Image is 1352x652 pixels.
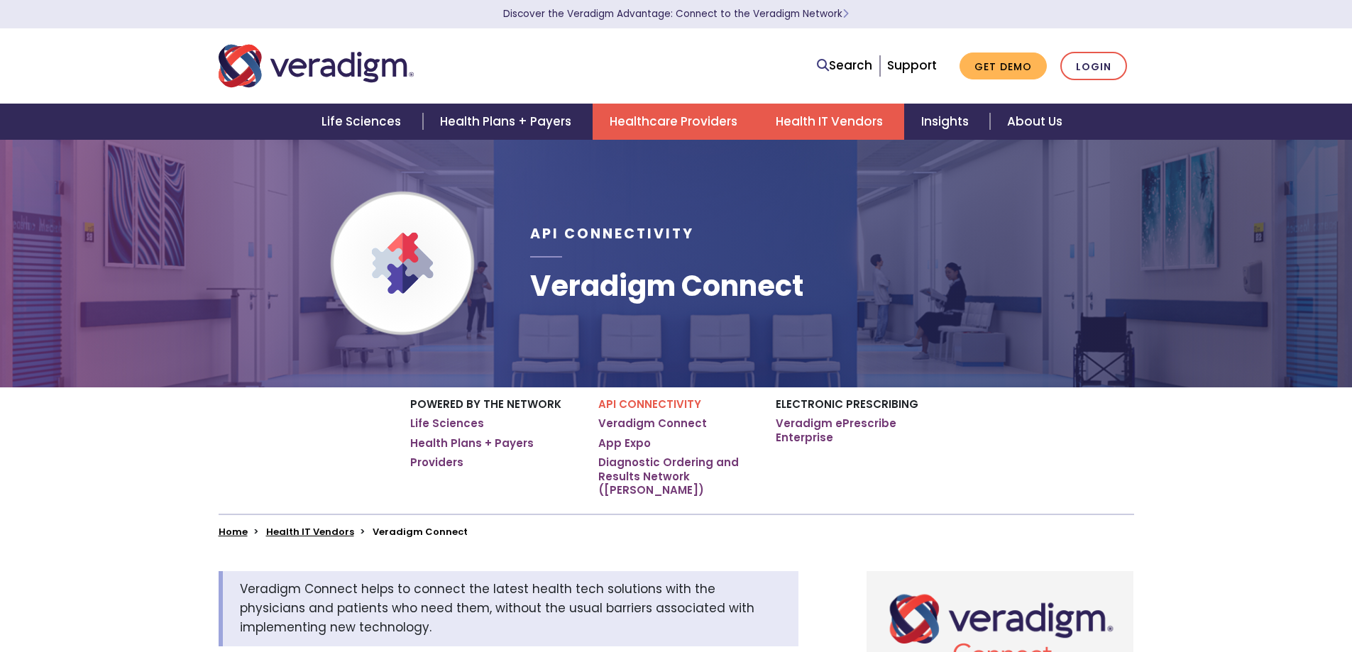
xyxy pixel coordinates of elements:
a: Discover the Veradigm Advantage: Connect to the Veradigm NetworkLearn More [503,7,849,21]
a: Healthcare Providers [593,104,759,140]
a: Search [817,56,872,75]
a: Login [1060,52,1127,81]
a: Veradigm Connect [598,416,707,431]
a: Health IT Vendors [759,104,904,140]
a: Health IT Vendors [266,525,354,538]
a: App Expo [598,436,651,451]
a: Home [219,525,248,538]
a: About Us [990,104,1079,140]
span: Veradigm Connect helps to connect the latest health tech solutions with the physicians and patien... [240,580,754,636]
a: Insights [904,104,990,140]
a: Support [887,57,937,74]
span: API Connectivity [530,224,694,243]
a: Diagnostic Ordering and Results Network ([PERSON_NAME]) [598,455,754,497]
h1: Veradigm Connect [530,269,803,303]
span: Learn More [842,7,849,21]
img: Veradigm logo [219,43,414,89]
a: Health Plans + Payers [410,436,534,451]
a: Veradigm ePrescribe Enterprise [776,416,942,444]
a: Health Plans + Payers [423,104,593,140]
a: Life Sciences [304,104,422,140]
a: Get Demo [960,53,1047,80]
a: Life Sciences [410,416,484,431]
a: Providers [410,455,463,470]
